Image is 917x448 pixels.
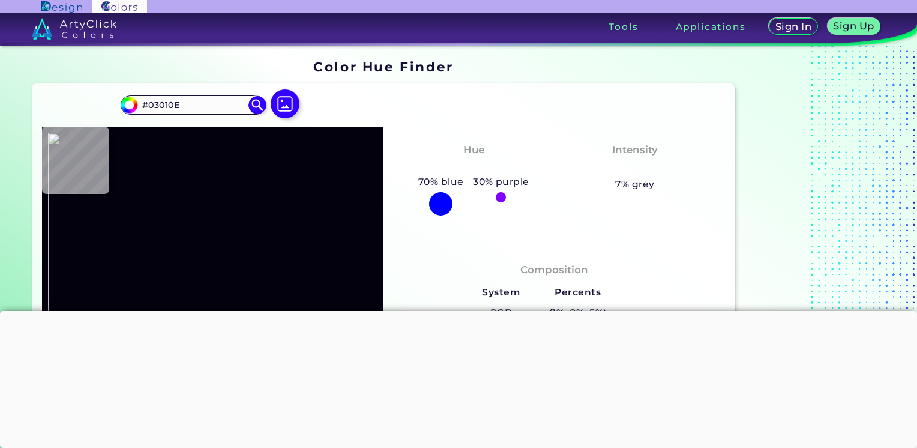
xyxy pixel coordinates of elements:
h5: 70% blue [413,174,468,190]
h5: System [478,283,525,303]
h5: Percents [525,283,631,303]
h5: RGB [478,303,525,323]
img: ArtyClick Design logo [41,1,82,13]
img: icon picture [271,89,299,118]
input: type color.. [137,97,249,113]
h3: Purply Blue [436,160,512,175]
h3: Tools [609,22,638,31]
a: Sign In [771,19,816,34]
h5: Sign In [777,22,810,31]
img: logo_artyclick_colors_white.svg [32,18,116,40]
h4: Intensity [612,141,658,159]
h3: Vibrant [609,160,661,175]
h3: Applications [676,22,746,31]
iframe: Advertisement [739,55,889,441]
h5: Sign Up [835,22,873,31]
h5: 7% grey [615,177,654,192]
h4: Composition [520,261,588,279]
h1: Color Hue Finder [313,58,453,76]
img: ab9c098a-f4a5-423e-90be-fd09614759bc [48,133,377,421]
a: Sign Up [830,19,877,34]
img: icon search [248,96,266,114]
h4: Hue [463,141,484,159]
h5: 30% purple [468,174,534,190]
h5: (1%, 0%, 5%) [525,303,631,323]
